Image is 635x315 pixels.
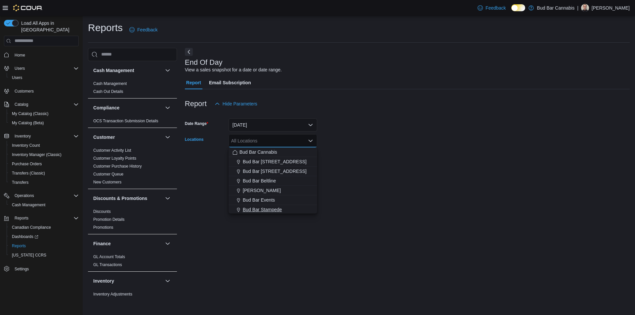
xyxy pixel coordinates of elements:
p: | [577,4,578,12]
span: Reports [9,242,79,250]
span: New Customers [93,179,121,185]
a: Feedback [127,23,160,36]
a: Cash Management [93,81,127,86]
span: GL Account Totals [93,254,125,259]
span: Inventory Manager (Classic) [12,152,62,157]
button: Reports [12,214,31,222]
div: Customer [88,146,177,189]
button: Bud Bar Cannabis [229,147,317,157]
button: Inventory Count [7,141,81,150]
button: [DATE] [229,118,317,132]
span: Home [12,51,79,59]
button: Purchase Orders [7,159,81,169]
div: Discounts & Promotions [88,208,177,234]
a: Customer Activity List [93,148,131,153]
span: Hide Parameters [223,100,257,107]
span: Feedback [486,5,506,11]
a: Users [9,74,25,82]
span: Operations [15,193,34,198]
span: Catalog [12,100,79,108]
a: Promotions [93,225,113,230]
span: Transfers (Classic) [12,171,45,176]
button: Inventory [12,132,33,140]
span: Inventory Manager (Classic) [9,151,79,159]
button: Inventory Manager (Classic) [7,150,81,159]
button: Cash Management [93,67,162,74]
button: Catalog [12,100,31,108]
button: Operations [12,192,37,200]
a: Home [12,51,28,59]
a: Reports [9,242,28,250]
p: [PERSON_NAME] [592,4,630,12]
a: GL Account Totals [93,255,125,259]
a: Transfers [9,178,31,186]
span: Operations [12,192,79,200]
a: Customers [12,87,36,95]
a: OCS Transaction Submission Details [93,119,158,123]
button: Users [7,73,81,82]
a: Discounts [93,209,111,214]
button: Finance [93,240,162,247]
span: Reports [12,214,79,222]
a: Customer Loyalty Points [93,156,136,161]
span: Cash Management [12,202,45,208]
span: Reports [12,243,26,249]
button: Compliance [93,104,162,111]
button: Cash Management [164,66,172,74]
span: Transfers [9,178,79,186]
button: Transfers (Classic) [7,169,81,178]
span: [PERSON_NAME] [243,187,281,194]
button: [US_STATE] CCRS [7,251,81,260]
a: Canadian Compliance [9,223,54,231]
a: [US_STATE] CCRS [9,251,49,259]
span: Load All Apps in [GEOGRAPHIC_DATA] [19,20,79,33]
button: Reports [1,214,81,223]
div: Finance [88,253,177,271]
a: My Catalog (Beta) [9,119,47,127]
a: Feedback [475,1,508,15]
span: Purchase Orders [9,160,79,168]
button: Discounts & Promotions [164,194,172,202]
a: Promotion Details [93,217,125,222]
span: Cash Management [9,201,79,209]
span: Bud Bar [STREET_ADDRESS] [243,168,307,175]
a: Customer Purchase History [93,164,142,169]
h3: Cash Management [93,67,134,74]
button: Finance [164,240,172,248]
button: Next [185,48,193,56]
button: My Catalog (Classic) [7,109,81,118]
span: Customers [15,89,34,94]
span: Dashboards [12,234,38,239]
div: Compliance [88,117,177,128]
button: Canadian Compliance [7,223,81,232]
a: Purchase Orders [9,160,45,168]
h3: Customer [93,134,115,140]
nav: Complex example [4,48,79,291]
label: Locations [185,137,204,142]
label: Date Range [185,121,208,126]
button: Operations [1,191,81,200]
h1: Reports [88,21,123,34]
button: Bud Bar Events [229,195,317,205]
span: Transfers (Classic) [9,169,79,177]
button: Customers [1,86,81,96]
span: Report [186,76,201,89]
button: Discounts & Promotions [93,195,162,202]
span: [US_STATE] CCRS [12,253,46,258]
button: Cash Management [7,200,81,210]
span: My Catalog (Beta) [9,119,79,127]
span: Inventory Count [9,141,79,149]
a: Cash Management [9,201,48,209]
a: GL Transactions [93,262,122,267]
span: My Catalog (Classic) [12,111,49,116]
span: Bud Bar [STREET_ADDRESS] [243,158,307,165]
span: Canadian Compliance [9,223,79,231]
span: Bud Bar Beltline [243,177,276,184]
